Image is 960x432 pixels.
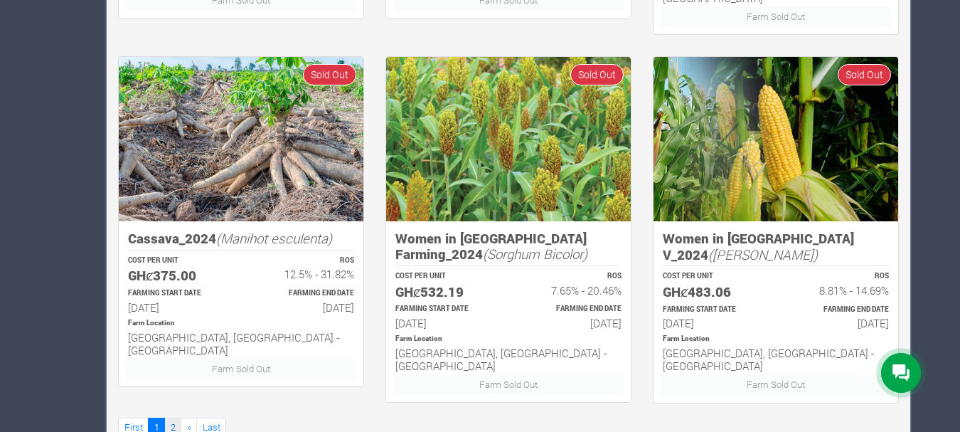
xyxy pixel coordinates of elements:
[395,347,622,372] h6: [GEOGRAPHIC_DATA], [GEOGRAPHIC_DATA] - [GEOGRAPHIC_DATA]
[128,318,354,329] p: Location of Farm
[663,347,889,372] h6: [GEOGRAPHIC_DATA], [GEOGRAPHIC_DATA] - [GEOGRAPHIC_DATA]
[395,317,496,330] h6: [DATE]
[254,255,354,266] p: ROS
[521,271,622,282] p: ROS
[663,305,763,315] p: Estimated Farming Start Date
[128,255,228,266] p: COST PER UNIT
[128,331,354,357] h6: [GEOGRAPHIC_DATA], [GEOGRAPHIC_DATA] - [GEOGRAPHIC_DATA]
[128,301,228,314] h6: [DATE]
[128,268,228,284] h5: GHȼ375.00
[303,64,356,85] span: Sold Out
[663,271,763,282] p: COST PER UNIT
[789,305,889,315] p: Estimated Farming End Date
[216,229,332,247] i: (Manihot esculenta)
[838,64,891,85] span: Sold Out
[663,317,763,330] h6: [DATE]
[789,271,889,282] p: ROS
[521,284,622,297] h6: 7.65% - 20.46%
[119,57,363,221] img: growforme image
[521,317,622,330] h6: [DATE]
[128,231,354,247] h5: Cassava_2024
[570,64,624,85] span: Sold Out
[663,284,763,300] h5: GHȼ483.06
[395,271,496,282] p: COST PER UNIT
[386,57,631,221] img: growforme image
[521,304,622,315] p: Estimated Farming End Date
[483,245,587,263] i: (Sorghum Bicolor)
[128,288,228,299] p: Estimated Farming Start Date
[789,317,889,330] h6: [DATE]
[395,284,496,300] h5: GHȼ532.19
[663,231,889,263] h5: Women in [GEOGRAPHIC_DATA] V_2024
[708,246,818,263] i: ([PERSON_NAME])
[254,288,354,299] p: Estimated Farming End Date
[789,284,889,297] h6: 8.81% - 14.69%
[254,268,354,280] h6: 12.5% - 31.82%
[663,334,889,344] p: Location of Farm
[654,57,898,221] img: growforme image
[395,231,622,263] h5: Women in [GEOGRAPHIC_DATA] Farming_2024
[395,334,622,344] p: Location of Farm
[254,301,354,314] h6: [DATE]
[395,304,496,315] p: Estimated Farming Start Date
